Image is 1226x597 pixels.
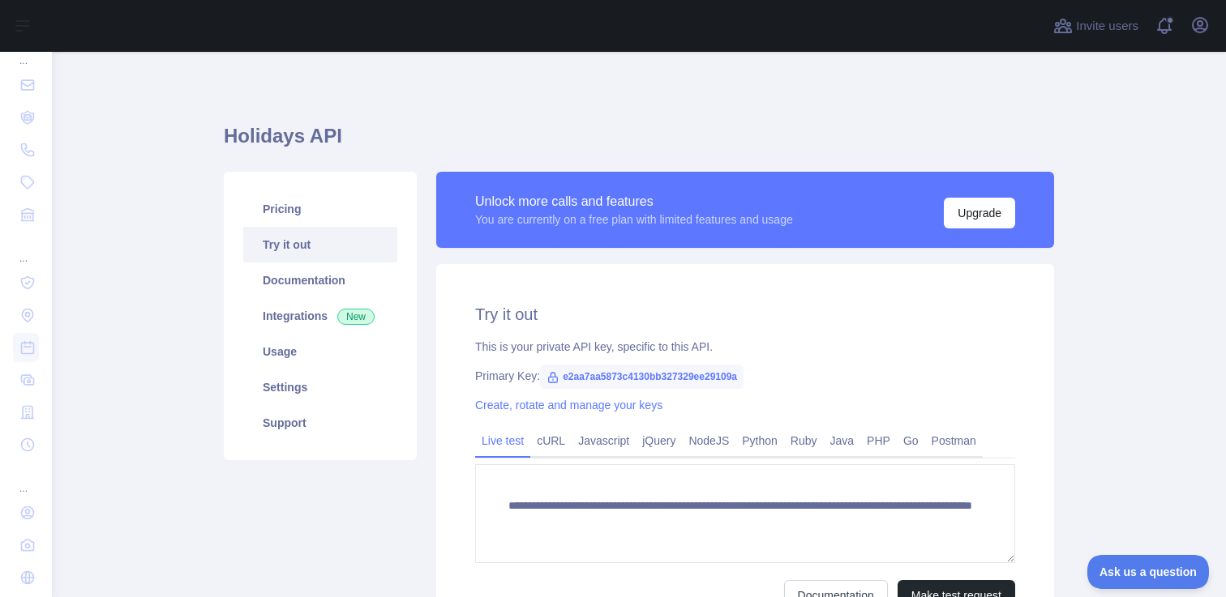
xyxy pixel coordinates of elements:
[243,334,397,369] a: Usage
[13,232,39,265] div: ...
[944,198,1015,228] button: Upgrade
[540,365,744,389] span: e2aa7aa5873c4130bb327329ee29109a
[860,428,897,454] a: PHP
[735,428,784,454] a: Python
[475,428,530,454] a: Live test
[636,428,682,454] a: jQuery
[682,428,735,454] a: NodeJS
[475,339,1015,355] div: This is your private API key, specific to this API.
[243,262,397,298] a: Documentation
[1050,13,1142,39] button: Invite users
[243,298,397,334] a: Integrations New
[243,191,397,227] a: Pricing
[243,227,397,262] a: Try it out
[475,399,662,412] a: Create, rotate and manage your keys
[243,405,397,441] a: Support
[784,428,824,454] a: Ruby
[475,303,1015,326] h2: Try it out
[897,428,925,454] a: Go
[1087,555,1210,589] iframe: Toggle Customer Support
[13,463,39,495] div: ...
[475,368,1015,384] div: Primary Key:
[475,211,793,228] div: You are currently on a free plan with limited features and usage
[572,428,636,454] a: Javascript
[1076,17,1138,36] span: Invite users
[824,428,861,454] a: Java
[475,192,793,211] div: Unlock more calls and features
[530,428,572,454] a: cURL
[224,123,1054,162] h1: Holidays API
[243,369,397,405] a: Settings
[337,309,375,325] span: New
[925,428,983,454] a: Postman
